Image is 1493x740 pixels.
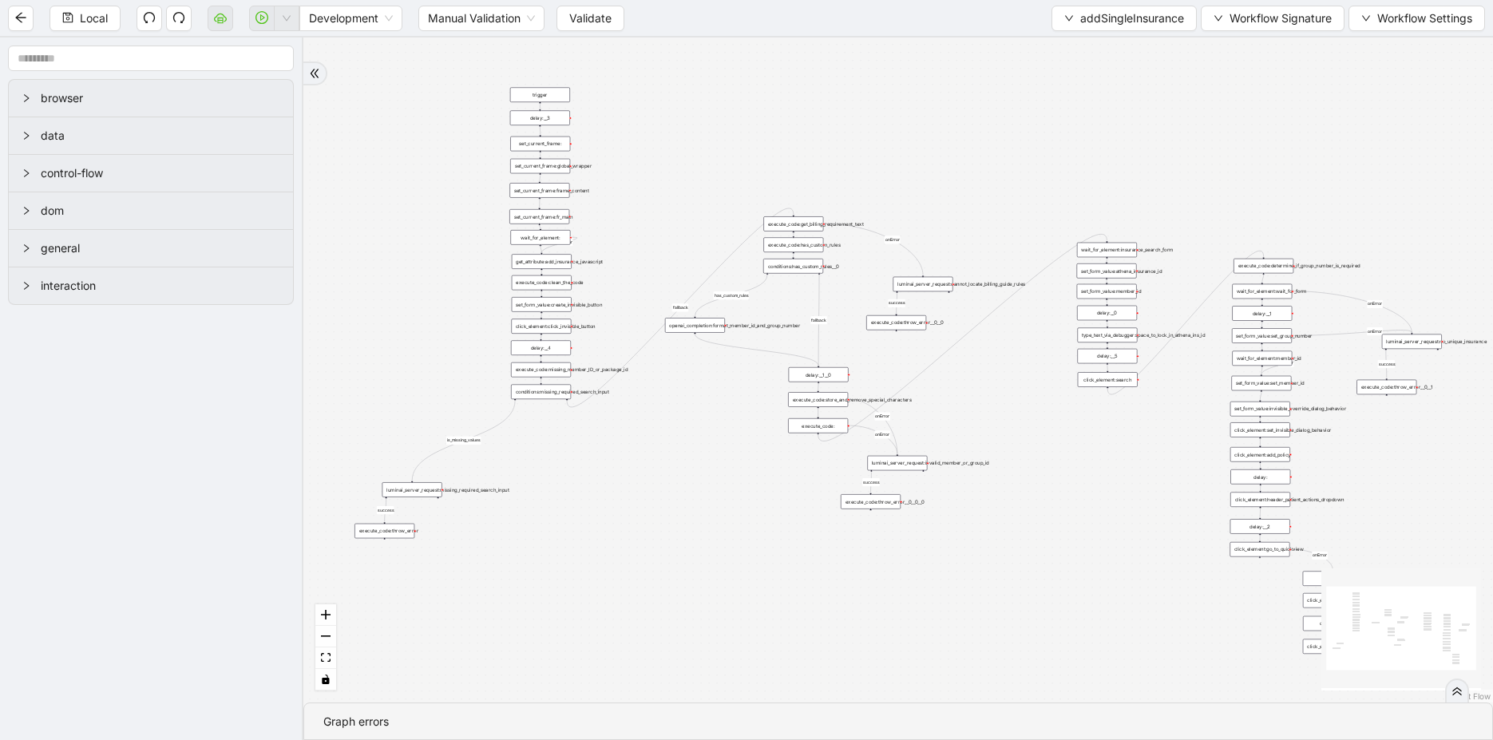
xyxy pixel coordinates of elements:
[541,237,577,252] g: Edge from wait_for_element: to get_attribute:add_insurance_javascript
[867,456,927,471] div: luminai_server_request:invalid_member_or_group_id
[567,208,794,407] g: Edge from conditions:missing_required_search_input to execute_code:get_billing_requirement_text
[788,392,848,407] div: execute_code:store_and_remove_special_characters
[41,89,280,107] span: browser
[1107,251,1263,394] g: Edge from click_element:search to execute_code:determine_if_group_number_is_required
[22,93,31,103] span: right
[512,275,572,291] div: execute_code:clean_the_code
[1077,328,1137,343] div: type_text_via_debugger:space_to_lock_in_athena_ins_id
[1232,284,1292,299] div: wait_for_element:wait_for_form
[1230,492,1290,507] div: click_element:header_patient_actions_dropdown
[208,6,233,31] button: cloud-server
[249,6,275,31] button: play-circle
[1230,402,1290,416] div: set_form_value:invisible_override_dialog_behavior
[1291,549,1333,569] g: Edge from click_element:go_to_quickview to delay:__6
[9,267,293,304] div: interaction
[1077,284,1137,299] div: set_form_value:member_id
[810,275,827,366] g: Edge from conditions:has_custom_rules__0 to delay:__1__0
[274,6,299,31] button: down
[511,362,571,378] div: execute_code:missing_member_ID_or_package_id
[433,503,443,513] span: plus-circle
[510,87,570,102] div: trigger
[1051,6,1197,31] button: downaddSingleInsurance
[1232,351,1292,366] div: wait_for_element:member_id
[510,137,570,152] div: set_current_frame:
[8,6,34,31] button: arrow-left
[379,544,390,555] span: plus-circle
[1356,380,1416,395] div: execute_code:throw_error__0__1plus-circle
[1262,275,1264,283] g: Edge from execute_code:determine_if_group_number_is_required to wait_for_element:wait_for_form
[137,6,162,31] button: undo
[1078,372,1138,387] div: click_element:search
[510,230,570,245] div: wait_for_element:
[512,297,572,312] div: set_form_value:create_invisible_button
[541,246,541,252] g: Edge from wait_for_element: to get_attribute:add_insurance_javascript
[377,498,394,521] g: Edge from luminai_server_request:missing_required_search_input to execute_code:throw_error
[1303,616,1363,631] div: delay:__2__0
[511,319,571,334] div: click_element:click_invisible_button
[41,164,280,182] span: control-flow
[511,385,571,400] div: conditions:missing_required_search_input
[862,472,880,493] g: Edge from luminai_server_request:invalid_member_or_group_id to execute_code:throw_error__0__0__0
[1230,447,1290,462] div: click_element:add_policy
[166,6,192,31] button: redo
[1303,571,1363,586] div: delay:__6
[1080,10,1184,27] span: addSingleInsurance
[789,367,849,382] div: delay:__1__0
[315,669,336,691] button: toggle interactivity
[893,277,953,292] div: luminai_server_request:cannot_locate_billing_guide_rulesplus-circle
[763,237,823,252] div: execute_code:has_custom_rules
[1303,593,1363,608] div: click_element:header_patient_actions_dropdown__0
[1077,306,1137,321] div: delay:__0
[893,277,953,292] div: luminai_server_request:cannot_locate_billing_guide_rules
[569,10,612,27] span: Validate
[1449,691,1491,701] a: React Flow attribution
[944,298,954,308] span: plus-circle
[1214,14,1223,23] span: down
[665,318,725,333] div: openai_completion:format_member_id_and_group_number
[9,155,293,192] div: control-flow
[315,647,336,669] button: fit view
[1303,639,1363,655] div: click_element:go_to_quickview__0
[1255,563,1265,573] span: plus-circle
[1232,328,1292,343] div: set_form_value:set_group_number
[1293,327,1412,335] g: Edge from set_form_value:set_group_number to luminai_server_request:no_unique_insurance
[14,11,27,24] span: arrow-left
[512,254,572,269] div: get_attribute:add_insurance_javascript
[1361,14,1371,23] span: down
[1348,6,1485,31] button: downWorkflow Settings
[1356,380,1416,395] div: execute_code:throw_error__0__1
[9,80,293,117] div: browser
[788,418,848,433] div: execute_code:
[41,277,280,295] span: interaction
[509,209,569,224] div: set_current_frame:fr_main
[1230,542,1289,557] div: click_element:go_to_quickview
[323,713,1473,730] div: Graph errors
[309,6,393,30] span: Development
[1433,355,1443,366] span: plus-circle
[891,336,901,346] span: plus-circle
[866,315,926,330] div: execute_code:throw_error__0__0
[763,259,823,274] div: conditions:has_custom_rules__0
[1232,306,1292,321] div: delay:__1
[918,477,929,487] span: plus-circle
[510,159,570,174] div: set_current_frame:global_wrapper
[382,482,442,497] div: luminai_server_request:missing_required_search_input
[1382,334,1442,350] div: luminai_server_request:no_unique_insurance
[695,334,818,366] g: Edge from openai_completion:format_member_id_and_group_number to delay:__1__0
[866,315,926,330] div: execute_code:throw_error__0__0plus-circle
[172,11,185,24] span: redo
[22,206,31,216] span: right
[143,11,156,24] span: undo
[1231,376,1291,391] div: set_form_value:set_member_id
